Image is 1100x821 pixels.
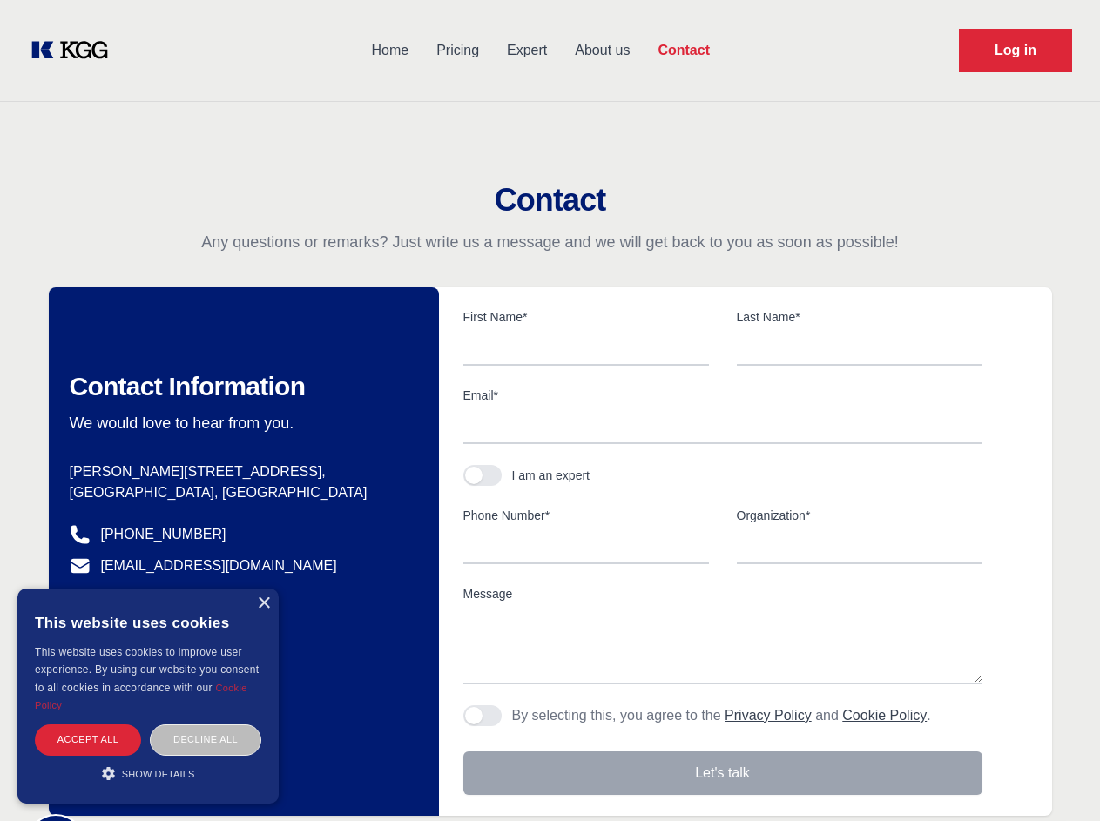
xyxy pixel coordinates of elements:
iframe: Chat Widget [1013,737,1100,821]
p: By selecting this, you agree to the and . [512,705,931,726]
label: Phone Number* [463,507,709,524]
p: Any questions or remarks? Just write us a message and we will get back to you as soon as possible! [21,232,1079,252]
div: Close [257,597,270,610]
p: [PERSON_NAME][STREET_ADDRESS], [70,461,411,482]
div: Accept all [35,724,141,755]
div: This website uses cookies [35,602,261,643]
a: Privacy Policy [725,708,812,723]
a: Pricing [422,28,493,73]
a: Contact [644,28,724,73]
div: Show details [35,764,261,782]
label: Organization* [737,507,982,524]
h2: Contact [21,183,1079,218]
a: KOL Knowledge Platform: Talk to Key External Experts (KEE) [28,37,122,64]
div: Decline all [150,724,261,755]
label: Email* [463,387,982,404]
a: Cookie Policy [35,683,247,710]
a: @knowledgegategroup [70,587,243,608]
a: [EMAIL_ADDRESS][DOMAIN_NAME] [101,555,337,576]
a: [PHONE_NUMBER] [101,524,226,545]
a: Expert [493,28,561,73]
button: Let's talk [463,751,982,795]
a: Home [357,28,422,73]
label: Last Name* [737,308,982,326]
h2: Contact Information [70,371,411,402]
label: Message [463,585,982,602]
a: Request Demo [959,29,1072,72]
div: I am an expert [512,467,590,484]
label: First Name* [463,308,709,326]
a: Cookie Policy [842,708,927,723]
p: [GEOGRAPHIC_DATA], [GEOGRAPHIC_DATA] [70,482,411,503]
p: We would love to hear from you. [70,413,411,434]
a: About us [561,28,644,73]
span: Show details [122,769,195,779]
span: This website uses cookies to improve user experience. By using our website you consent to all coo... [35,646,259,694]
